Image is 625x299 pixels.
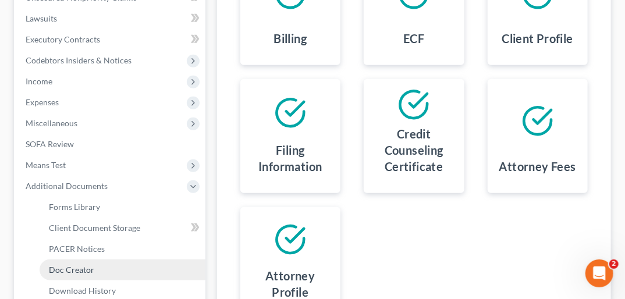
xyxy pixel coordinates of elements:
[26,13,57,23] span: Lawsuits
[26,55,132,65] span: Codebtors Insiders & Notices
[250,142,331,175] h4: Filing Information
[40,259,205,280] a: Doc Creator
[49,223,140,233] span: Client Document Storage
[40,197,205,218] a: Forms Library
[26,160,66,170] span: Means Test
[49,265,94,275] span: Doc Creator
[373,126,454,175] h4: Credit Counseling Certificate
[26,181,108,191] span: Additional Documents
[502,30,573,47] h4: Client Profile
[26,118,77,128] span: Miscellaneous
[16,134,205,155] a: SOFA Review
[49,202,100,212] span: Forms Library
[609,259,619,269] span: 2
[274,30,307,47] h4: Billing
[49,286,116,296] span: Download History
[49,244,105,254] span: PACER Notices
[26,139,74,149] span: SOFA Review
[585,259,613,287] iframe: Intercom live chat
[40,218,205,239] a: Client Document Storage
[16,29,205,50] a: Executory Contracts
[26,76,52,86] span: Income
[16,8,205,29] a: Lawsuits
[26,34,100,44] span: Executory Contracts
[499,158,576,175] h4: Attorney Fees
[40,239,205,259] a: PACER Notices
[403,30,424,47] h4: ECF
[26,97,59,107] span: Expenses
